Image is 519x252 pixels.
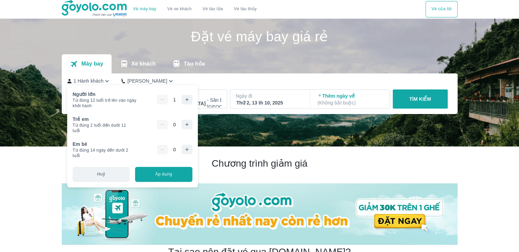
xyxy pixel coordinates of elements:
[81,60,103,67] p: Máy bay
[236,93,303,99] p: Ngày đi
[131,60,156,67] p: Xe khách
[67,78,111,85] button: 1 Hành khách
[62,157,458,170] h2: Chương trình giảm giá
[207,97,258,110] p: - Sân bay [GEOGRAPHIC_DATA]
[128,1,262,17] div: choose transportation mode
[62,54,213,73] div: transportation tabs
[73,123,133,134] span: Từ đúng 2 tuổi đến dưới 11 tuổi
[127,78,167,84] p: [PERSON_NAME]
[73,167,130,182] button: Huỷ
[74,78,104,84] p: 1 Hành khách
[121,78,174,85] button: [PERSON_NAME]
[228,1,262,17] button: Vé tàu thủy
[62,30,458,43] h1: Đặt vé máy bay giá rẻ
[73,98,143,109] span: Từ đúng 12 tuổi trở lên vào ngày khởi hành
[133,6,156,12] a: Vé máy bay
[426,1,457,17] button: Vé của tôi
[62,183,458,245] img: banner-home
[173,96,176,103] p: 1
[73,91,96,98] p: Người lớn
[73,116,89,123] p: Trẻ em
[73,141,87,148] p: Em bé
[426,1,457,17] div: choose transportation mode
[197,1,229,17] a: Vé tàu lửa
[236,99,303,106] div: Thứ 2, 13 th 10, 2025
[173,121,176,128] p: 0
[73,148,134,158] span: Từ đúng 14 ngày đến dưới 2 tuổi
[184,60,205,67] p: Tàu hỏa
[173,146,176,153] p: 0
[135,167,192,182] button: Áp dụng
[167,6,191,12] a: Vé xe khách
[317,99,384,106] p: ( Không bắt buộc )
[317,93,384,106] p: Thêm ngày về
